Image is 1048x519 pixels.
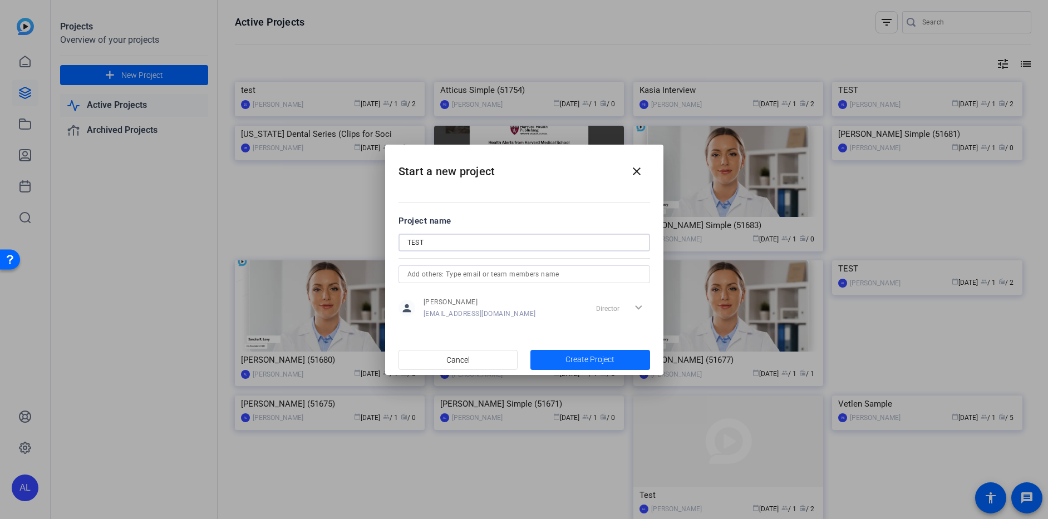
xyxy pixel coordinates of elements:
div: Project name [398,215,650,227]
button: Cancel [398,350,518,370]
mat-icon: close [630,165,643,178]
input: Enter Project Name [407,236,641,249]
input: Add others: Type email or team members name [407,268,641,281]
span: [EMAIL_ADDRESS][DOMAIN_NAME] [424,309,536,318]
mat-icon: person [398,300,415,317]
span: Cancel [446,349,470,370]
span: Create Project [565,354,614,365]
button: Create Project [530,350,650,370]
h2: Start a new project [385,145,663,190]
span: [PERSON_NAME] [424,298,536,307]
